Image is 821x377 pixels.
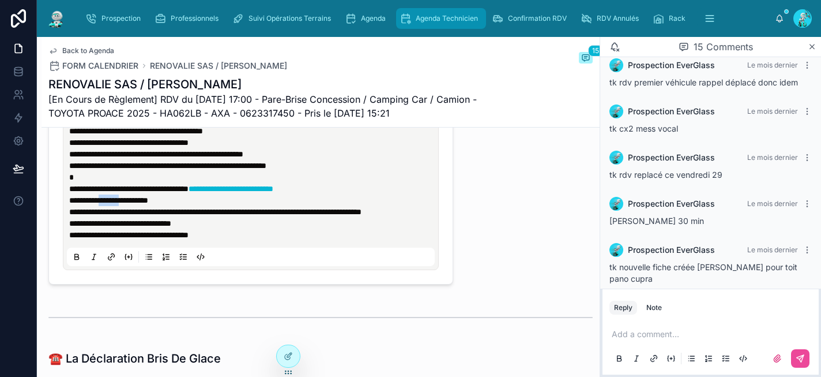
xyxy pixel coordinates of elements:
div: scrollable content [76,6,775,31]
span: Prospection EverGlass [628,244,715,256]
span: Le mois dernier [747,61,798,69]
a: Agenda [341,8,394,29]
span: Back to Agenda [62,46,114,55]
span: tk nouvelle fiche créée [PERSON_NAME] pour toit pano cupra [609,262,797,283]
span: Suivi Opérations Terrains [248,14,331,23]
span: 15 Comments [694,40,753,54]
span: Professionnels [171,14,219,23]
span: [PERSON_NAME] 30 min [609,216,704,226]
h1: RENOVALIE SAS / [PERSON_NAME] [48,76,506,92]
span: [En Cours de Règlement] RDV du [DATE] 17:00 - Pare-Brise Concession / Camping Car / Camion - TOYO... [48,92,506,120]
span: Prospection EverGlass [628,152,715,163]
span: Confirmation RDV [508,14,567,23]
span: FORM CALENDRIER [62,60,138,72]
a: Confirmation RDV [488,8,575,29]
span: Le mois dernier [747,153,798,162]
a: Back to Agenda [48,46,114,55]
img: App logo [46,9,67,28]
a: FORM CALENDRIER [48,60,138,72]
button: 15 [579,52,593,66]
a: RENOVALIE SAS / [PERSON_NAME] [150,60,287,72]
h1: ☎️ La Déclaration Bris De Glace [48,350,221,367]
span: Le mois dernier [747,245,798,254]
a: RDV Annulés [577,8,647,29]
span: tk cx2 mess vocal [609,124,678,133]
span: tk rdv replacé ce vendredi 29 [609,170,722,180]
span: tk rdv premier véhicule rappel déplacé donc idem [609,77,798,87]
span: Prospection EverGlass [628,106,715,117]
div: Note [646,303,662,312]
button: Note [642,301,666,315]
span: Prospection EverGlass [628,59,715,71]
span: Le mois dernier [747,107,798,115]
a: Agenda Technicien [396,8,486,29]
span: Le mois dernier [747,199,798,208]
span: Agenda Technicien [416,14,478,23]
a: Professionnels [151,8,227,29]
span: RDV Annulés [597,14,639,23]
span: Rack [669,14,686,23]
span: Prospection EverGlass [628,198,715,210]
span: 15 [588,45,603,57]
span: Prospection [101,14,141,23]
a: Rack [649,8,694,29]
a: Suivi Opérations Terrains [229,8,339,29]
a: Prospection [82,8,149,29]
span: Agenda [361,14,386,23]
button: Reply [609,301,637,315]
